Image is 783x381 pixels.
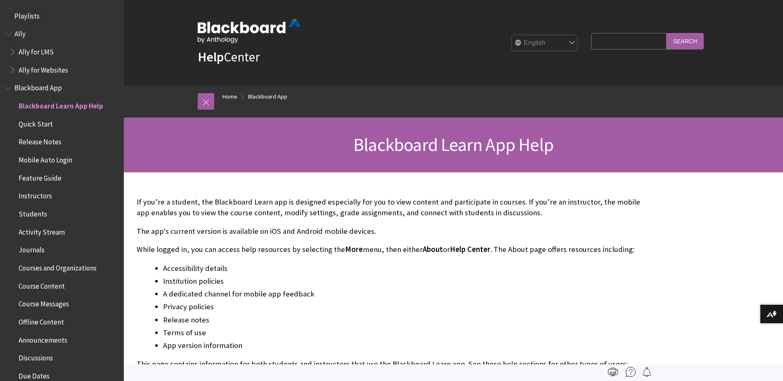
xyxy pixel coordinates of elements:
[137,359,648,369] p: This page contains information for both students and instructors that use the Blackboard Learn ap...
[19,189,52,200] span: Instructors
[345,245,363,254] span: More
[19,153,72,164] span: Mobile Auto Login
[14,9,40,20] span: Playlists
[5,27,119,77] nav: Book outline for Anthology Ally Help
[163,314,648,326] li: Release notes
[667,33,704,49] input: Search
[19,243,45,254] span: Journals
[19,99,103,110] span: Blackboard Learn App Help
[198,49,260,65] a: HelpCenter
[19,117,53,128] span: Quick Start
[19,261,97,272] span: Courses and Organizations
[19,45,54,56] span: Ally for LMS
[222,92,237,102] a: Home
[248,92,287,102] a: Blackboard App
[19,225,65,236] span: Activity Stream
[163,263,648,274] li: Accessibility details
[198,49,224,65] strong: Help
[14,27,26,38] span: Ally
[19,171,62,182] span: Feature Guide
[163,327,648,339] li: Terms of use
[19,297,69,308] span: Course Messages
[19,63,68,74] span: Ally for Websites
[19,207,47,218] span: Students
[163,275,648,287] li: Institution policies
[137,226,648,237] p: The app's current version is available on iOS and Android mobile devices.
[198,19,301,43] img: Blackboard by Anthology
[19,279,65,290] span: Course Content
[19,333,67,344] span: Announcements
[137,197,648,218] p: If you’re a student, the Blackboard Learn app is designed especially for you to view content and ...
[450,245,490,254] span: Help Center
[19,369,50,380] span: Due Dates
[423,245,443,254] span: About
[642,367,652,377] img: Follow this page
[163,288,648,300] li: A dedicated channel for mobile app feedback
[353,133,554,156] span: Blackboard Learn App Help
[608,367,618,377] img: Print
[163,301,648,313] li: Privacy policies
[19,351,53,362] span: Discussions
[5,9,119,23] nav: Book outline for Playlists
[626,367,636,377] img: More help
[163,340,648,351] li: App version information
[512,35,578,52] select: Site Language Selector
[19,315,64,326] span: Offline Content
[19,135,62,146] span: Release Notes
[137,244,648,255] p: While logged in, you can access help resources by selecting the menu, then either or . The About ...
[14,81,62,92] span: Blackboard App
